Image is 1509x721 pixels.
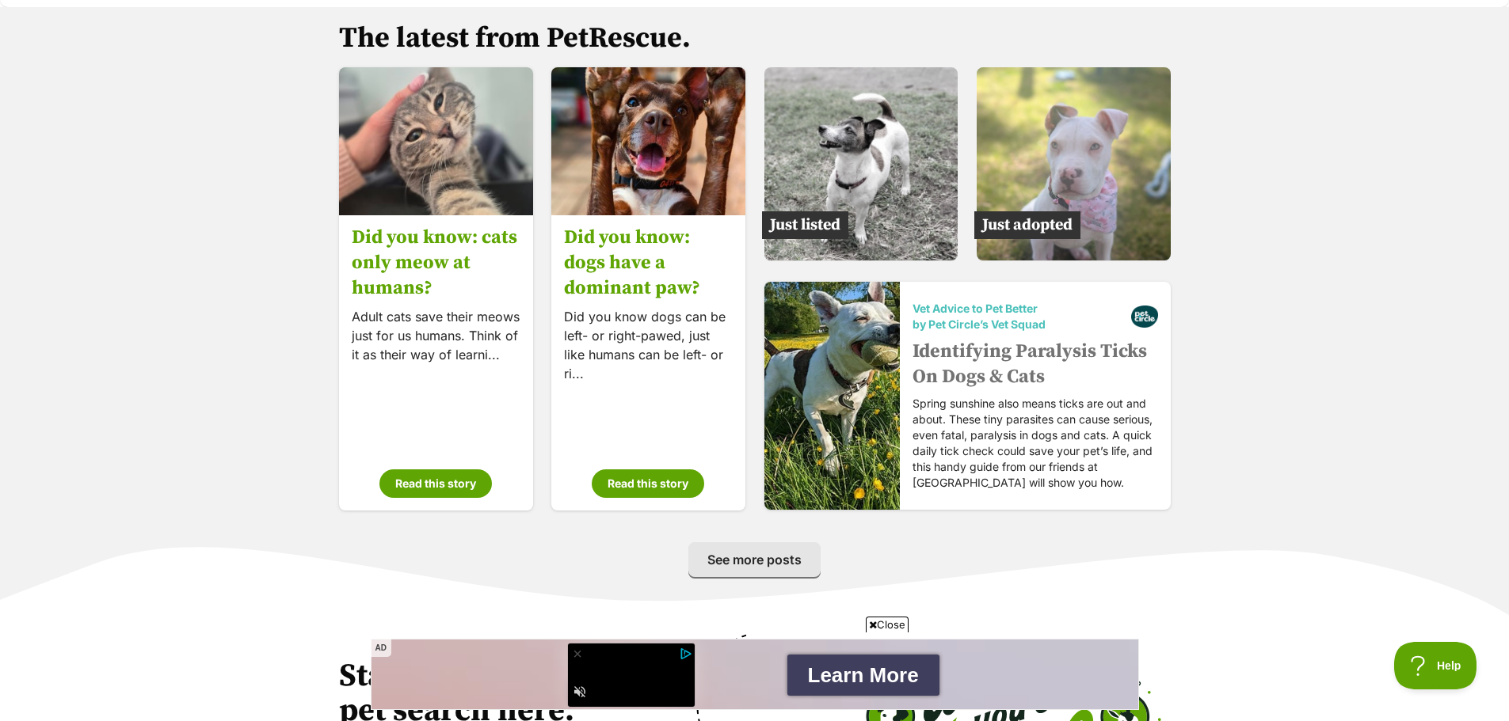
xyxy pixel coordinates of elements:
[1394,642,1477,689] iframe: Help Scout Beacon - Open
[592,469,704,498] button: Read this story
[977,67,1171,261] img: Medium Male Mixed Mix Dog
[339,23,1171,55] h2: The latest from PetRescue.
[764,282,1171,510] a: Vet Advice to Pet Better by Pet Circle’s Vet Squad Identifying Paralysis Ticks On Dogs & Cats Spr...
[866,617,909,632] span: Close
[352,224,520,300] h3: Did you know: cats only meow at humans?
[197,5,216,26] div: ×
[913,302,1131,333] span: Vet Advice to Pet Better by Pet Circle’s Vet Squad
[564,306,733,382] p: Did you know dogs can be left- or right-pawed, just like humans can be left- or ri...
[913,397,1158,491] p: Spring sunshine also means ticks are out and about. These tiny parasites can cause serious, even ...
[688,542,821,577] a: See more posts
[762,211,848,239] span: Just listed
[707,550,802,569] span: See more posts
[764,67,958,261] img: Small Female Jack Russell Terrier Dog
[974,211,1080,239] span: Just adopted
[551,67,745,510] a: Did you know: dogs have a dominant paw? Did you know: dogs have a dominant paw? Did you know dogs...
[564,224,733,300] h3: Did you know: dogs have a dominant paw?
[339,44,533,238] img: Did you know: cats only meow at humans?
[417,16,569,57] a: Learn More
[339,67,533,510] a: Did you know: cats only meow at humans? Did you know: cats only meow at humans? Adult cats save t...
[371,639,391,657] span: AD
[764,248,958,264] a: Just listed
[379,469,492,498] button: Read this story
[913,340,1158,390] h3: Identifying Paralysis Ticks On Dogs & Cats
[551,44,745,238] img: Did you know: dogs have a dominant paw?
[352,306,520,363] p: Adult cats save their meows just for us humans. Think of it as their way of learni...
